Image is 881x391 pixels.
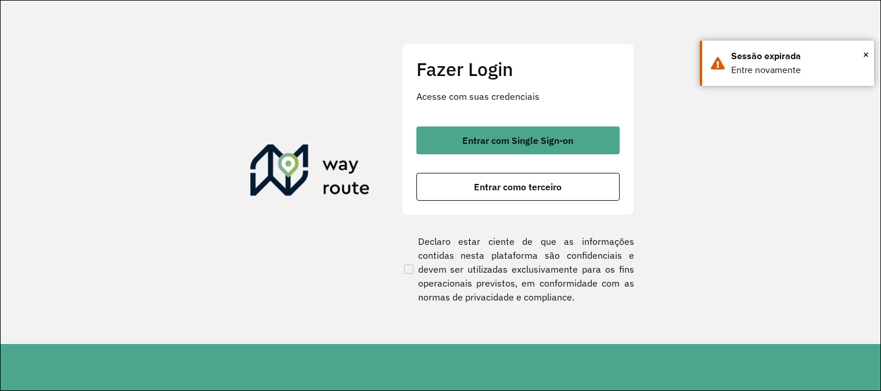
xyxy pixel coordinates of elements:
p: Acesse com suas credenciais [416,89,620,103]
img: Roteirizador AmbevTech [250,144,370,200]
button: button [416,126,620,154]
button: button [416,173,620,201]
span: Entrar como terceiro [474,182,562,191]
button: Close [863,46,869,63]
div: Entre novamente [731,63,865,77]
label: Declaro estar ciente de que as informações contidas nesta plataforma são confidenciais e devem se... [402,234,634,304]
span: Entrar com Single Sign-on [462,136,573,145]
div: Sessão expirada [731,49,865,63]
span: × [863,46,869,63]
h2: Fazer Login [416,58,620,80]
